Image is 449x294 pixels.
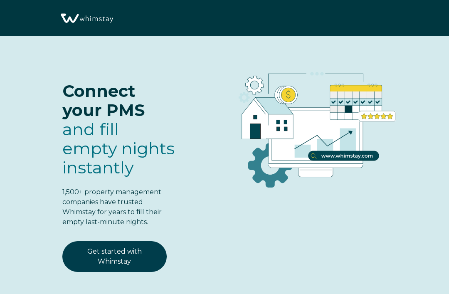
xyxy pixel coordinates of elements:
[62,119,175,178] span: and
[203,52,424,198] img: RBO Ilustrations-03
[62,81,145,120] span: Connect your PMS
[62,119,175,178] span: fill empty nights instantly
[62,188,162,226] span: 1,500+ property management companies have trusted Whimstay for years to fill their empty last-min...
[58,4,115,33] img: Whimstay Logo-02 1
[62,241,167,272] a: Get started with Whimstay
